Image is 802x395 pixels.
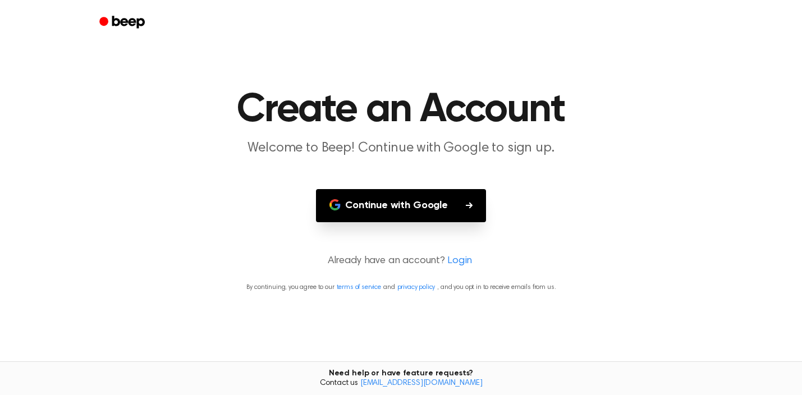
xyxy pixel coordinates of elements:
[316,189,486,222] button: Continue with Google
[337,284,381,291] a: terms of service
[13,254,789,269] p: Already have an account?
[447,254,472,269] a: Login
[13,282,789,292] p: By continuing, you agree to our and , and you opt in to receive emails from us.
[7,379,795,389] span: Contact us
[186,139,617,158] p: Welcome to Beep! Continue with Google to sign up.
[114,90,689,130] h1: Create an Account
[360,379,483,387] a: [EMAIL_ADDRESS][DOMAIN_NAME]
[397,284,436,291] a: privacy policy
[91,12,155,34] a: Beep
